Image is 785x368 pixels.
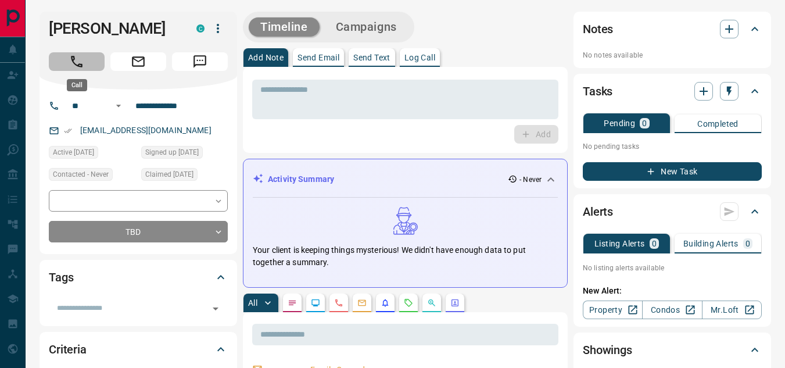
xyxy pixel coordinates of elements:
h2: Tasks [583,82,612,101]
svg: Notes [288,298,297,308]
span: Claimed [DATE] [145,169,193,180]
h2: Criteria [49,340,87,359]
div: Mon Apr 15 2024 [141,146,228,162]
p: Activity Summary [268,173,334,185]
button: Timeline [249,17,320,37]
div: Tasks [583,77,762,105]
p: Add Note [248,53,284,62]
p: No listing alerts available [583,263,762,273]
div: Alerts [583,198,762,226]
button: Open [112,99,126,113]
h2: Tags [49,268,73,287]
p: Send Text [353,53,390,62]
div: Activity Summary- Never [253,169,558,190]
p: - Never [519,174,542,185]
svg: Email Verified [64,127,72,135]
p: Your client is keeping things mysterious! We didn't have enough data to put together a summary. [253,244,558,269]
div: Tags [49,263,228,291]
p: Listing Alerts [594,240,645,248]
p: Send Email [297,53,339,62]
svg: Opportunities [427,298,436,308]
h2: Showings [583,341,632,359]
span: Call [49,52,105,71]
p: 0 [745,240,750,248]
button: Open [207,301,224,317]
svg: Calls [334,298,343,308]
div: Mon Apr 15 2024 [141,168,228,184]
svg: Listing Alerts [381,298,390,308]
a: [EMAIL_ADDRESS][DOMAIN_NAME] [80,126,212,135]
p: 0 [652,240,657,248]
p: All [248,299,257,307]
span: Message [172,52,228,71]
p: Building Alerts [683,240,739,248]
div: condos.ca [196,24,205,33]
p: Completed [697,120,739,128]
span: Active [DATE] [53,147,94,158]
svg: Requests [404,298,413,308]
a: Condos [642,301,702,319]
p: Pending [604,119,635,127]
a: Mr.Loft [702,301,762,319]
h2: Alerts [583,202,613,221]
h2: Notes [583,20,613,38]
svg: Emails [357,298,367,308]
div: Call [67,79,87,91]
h1: [PERSON_NAME] [49,19,179,38]
p: 0 [642,119,647,127]
p: No pending tasks [583,138,762,155]
div: TBD [49,221,228,242]
div: Criteria [49,335,228,363]
a: Property [583,301,643,319]
p: Log Call [404,53,435,62]
div: Mon Apr 15 2024 [49,146,135,162]
button: Campaigns [324,17,408,37]
p: No notes available [583,50,762,60]
svg: Agent Actions [450,298,460,308]
div: Showings [583,336,762,364]
span: Email [110,52,166,71]
p: New Alert: [583,285,762,297]
span: Signed up [DATE] [145,147,199,158]
span: Contacted - Never [53,169,109,180]
div: Notes [583,15,762,43]
button: New Task [583,162,762,181]
svg: Lead Browsing Activity [311,298,320,308]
